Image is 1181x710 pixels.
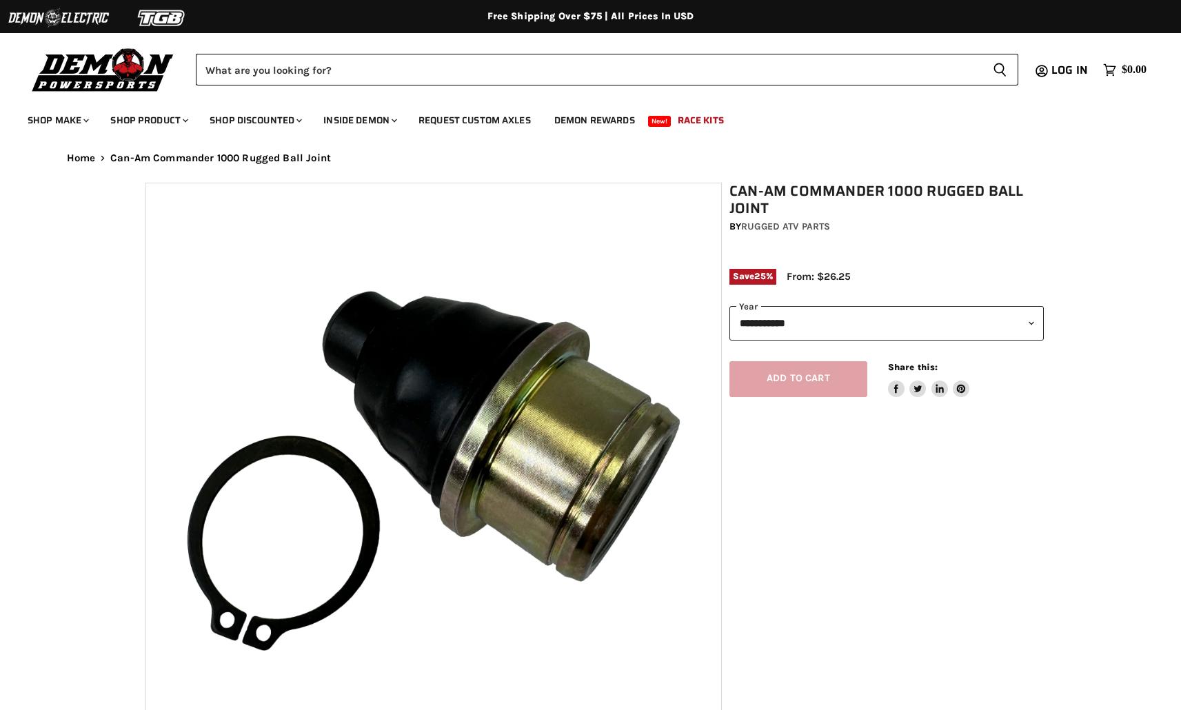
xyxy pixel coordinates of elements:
[17,101,1143,134] ul: Main menu
[7,5,110,31] img: Demon Electric Logo 2
[196,54,1018,85] form: Product
[110,5,214,31] img: TGB Logo 2
[39,10,1142,23] div: Free Shipping Over $75 | All Prices In USD
[313,106,405,134] a: Inside Demon
[888,362,938,372] span: Share this:
[100,106,196,134] a: Shop Product
[1122,63,1147,77] span: $0.00
[754,271,765,281] span: 25
[729,306,1044,340] select: year
[1045,64,1096,77] a: Log in
[729,269,776,284] span: Save %
[110,152,331,164] span: Can-Am Commander 1000 Rugged Ball Joint
[888,361,970,398] aside: Share this:
[648,116,672,127] span: New!
[408,106,541,134] a: Request Custom Axles
[1096,60,1153,80] a: $0.00
[1051,61,1088,79] span: Log in
[729,183,1044,217] h1: Can-Am Commander 1000 Rugged Ball Joint
[28,45,179,94] img: Demon Powersports
[196,54,982,85] input: Search
[741,221,830,232] a: Rugged ATV Parts
[667,106,734,134] a: Race Kits
[17,106,97,134] a: Shop Make
[67,152,96,164] a: Home
[787,270,851,283] span: From: $26.25
[982,54,1018,85] button: Search
[544,106,645,134] a: Demon Rewards
[39,152,1142,164] nav: Breadcrumbs
[729,219,1044,234] div: by
[199,106,310,134] a: Shop Discounted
